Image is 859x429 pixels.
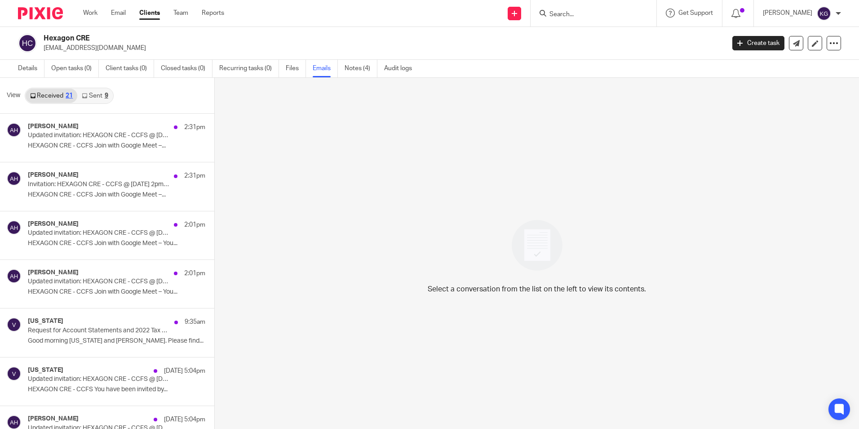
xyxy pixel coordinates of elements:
[384,60,419,77] a: Audit logs
[77,89,112,103] a: Sent9
[184,171,205,180] p: 2:31pm
[763,9,812,18] p: [PERSON_NAME]
[28,171,79,179] h4: [PERSON_NAME]
[28,278,170,286] p: Updated invitation: HEXAGON CRE - CCFS @ [DATE] 2pm - 2:30pm (CDT) ([PERSON_NAME][EMAIL_ADDRESS][...
[28,191,205,199] p: HEXAGON CRE - CCFS Join with Google Meet –...
[28,366,63,374] h4: [US_STATE]
[678,10,713,16] span: Get Support
[28,386,205,393] p: HEXAGON CRE - CCFS You have been invited by...
[28,229,170,237] p: Updated invitation: HEXAGON CRE - CCFS @ [DATE] 2pm - 2:30pm (CDT) ([US_STATE][EMAIL_ADDRESS][DOM...
[286,60,306,77] a: Files
[184,220,205,229] p: 2:01pm
[7,91,20,100] span: View
[18,60,44,77] a: Details
[111,9,126,18] a: Email
[18,7,63,19] img: Pixie
[28,288,205,296] p: HEXAGON CRE - CCFS Join with Google Meet – You...
[28,142,205,150] p: HEXAGON CRE - CCFS Join with Google Meet –...
[164,366,205,375] p: [DATE] 5:04pm
[26,89,77,103] a: Received21
[28,317,63,325] h4: [US_STATE]
[184,269,205,278] p: 2:01pm
[28,240,205,247] p: HEXAGON CRE - CCFS Join with Google Meet – You...
[18,34,37,53] img: svg%3E
[313,60,338,77] a: Emails
[28,327,170,335] p: Request for Account Statements and 2022 Tax Return
[83,9,97,18] a: Work
[28,181,170,188] p: Invitation: HEXAGON CRE - CCFS @ [DATE] 2pm - 2:30pm (CDT) ([US_STATE][EMAIL_ADDRESS][DOMAIN_NAME])
[161,60,213,77] a: Closed tasks (0)
[7,220,21,235] img: svg%3E
[44,44,719,53] p: [EMAIL_ADDRESS][DOMAIN_NAME]
[506,214,568,277] img: image
[7,123,21,137] img: svg%3E
[428,284,646,295] p: Select a conversation from the list on the left to view its contents.
[105,93,108,99] div: 9
[139,9,160,18] a: Clients
[28,337,205,345] p: Good morning [US_STATE] and [PERSON_NAME]. Please find...
[28,220,79,228] h4: [PERSON_NAME]
[44,34,584,43] h2: Hexagon CRE
[202,9,224,18] a: Reports
[185,317,205,326] p: 9:35am
[219,60,279,77] a: Recurring tasks (0)
[106,60,154,77] a: Client tasks (0)
[7,171,21,186] img: svg%3E
[28,123,79,130] h4: [PERSON_NAME]
[164,415,205,424] p: [DATE] 5:04pm
[7,366,21,381] img: svg%3E
[51,60,99,77] a: Open tasks (0)
[345,60,377,77] a: Notes (4)
[173,9,188,18] a: Team
[7,317,21,332] img: svg%3E
[549,11,629,19] input: Search
[28,132,170,139] p: Updated invitation: HEXAGON CRE - CCFS @ [DATE] 2pm - 2:30pm (CDT) ([PERSON_NAME][EMAIL_ADDRESS][...
[7,269,21,283] img: svg%3E
[817,6,831,21] img: svg%3E
[28,415,79,423] h4: [PERSON_NAME]
[184,123,205,132] p: 2:31pm
[28,375,170,383] p: Updated invitation: HEXAGON CRE - CCFS @ [DATE] 2pm - 2:30pm (CDT) ([US_STATE][EMAIL_ADDRESS][DOM...
[66,93,73,99] div: 21
[732,36,784,50] a: Create task
[28,269,79,277] h4: [PERSON_NAME]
